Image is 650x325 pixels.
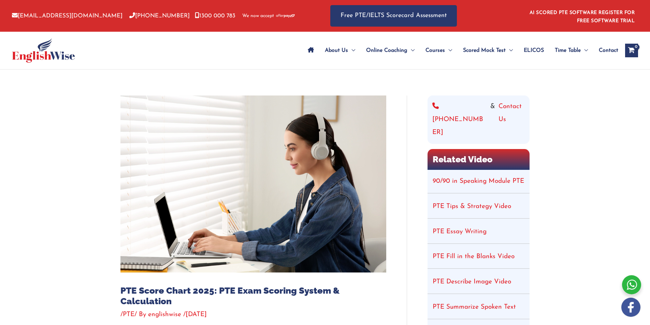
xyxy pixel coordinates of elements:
[348,39,355,62] span: Menu Toggle
[242,13,274,19] span: We now accept
[581,39,588,62] span: Menu Toggle
[428,149,530,170] h2: Related Video
[407,39,415,62] span: Menu Toggle
[625,44,638,57] a: View Shopping Cart, empty
[433,228,487,235] a: PTE Essay Writing
[530,10,635,24] a: AI SCORED PTE SOFTWARE REGISTER FOR FREE SOFTWARE TRIAL
[361,39,420,62] a: Online CoachingMenu Toggle
[425,39,445,62] span: Courses
[506,39,513,62] span: Menu Toggle
[621,298,640,317] img: white-facebook.png
[123,311,134,318] a: PTE
[120,285,386,307] h1: PTE Score Chart 2025: PTE Exam Scoring System & Calculation
[555,39,581,62] span: Time Table
[599,39,618,62] span: Contact
[524,39,544,62] span: ELICOS
[518,39,549,62] a: ELICOS
[433,178,524,184] a: 90/90 in Speaking Module PTE
[593,39,618,62] a: Contact
[433,253,515,260] a: PTE Fill in the Blanks Video
[433,304,516,310] a: PTE Summarize Spoken Text
[302,39,618,62] nav: Site Navigation: Main Menu
[445,39,452,62] span: Menu Toggle
[325,39,348,62] span: About Us
[433,203,511,210] a: PTE Tips & Strategy Video
[420,39,458,62] a: CoursesMenu Toggle
[458,39,518,62] a: Scored Mock TestMenu Toggle
[330,5,457,27] a: Free PTE/IELTS Scorecard Assessment
[549,39,593,62] a: Time TableMenu Toggle
[129,13,190,19] a: [PHONE_NUMBER]
[432,100,525,139] div: &
[463,39,506,62] span: Scored Mock Test
[432,100,487,139] a: [PHONE_NUMBER]
[195,13,235,19] a: 1300 000 783
[525,5,638,27] aside: Header Widget 1
[12,13,122,19] a: [EMAIL_ADDRESS][DOMAIN_NAME]
[120,310,386,320] div: / / By /
[499,100,525,139] a: Contact Us
[12,38,75,63] img: cropped-ew-logo
[433,279,511,285] a: PTE Describe Image Video
[366,39,407,62] span: Online Coaching
[319,39,361,62] a: About UsMenu Toggle
[186,311,207,318] span: [DATE]
[148,311,183,318] a: englishwise
[148,311,181,318] span: englishwise
[276,14,295,18] img: Afterpay-Logo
